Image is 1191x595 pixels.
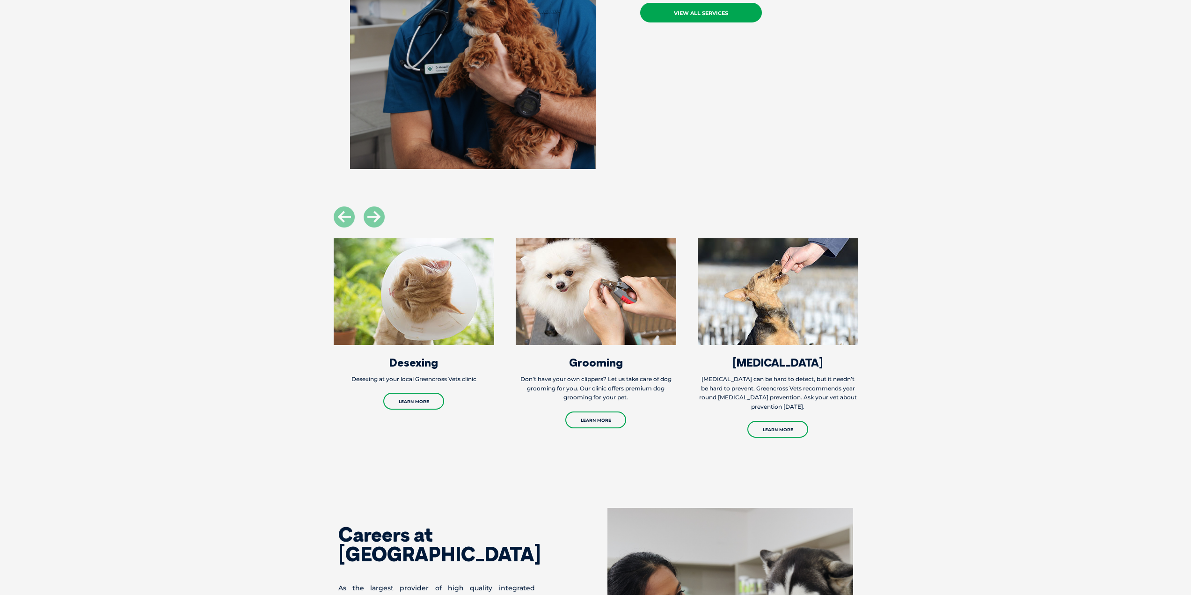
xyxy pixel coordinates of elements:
a: VIEW ALL SERVICES [640,3,762,22]
h2: Careers at [GEOGRAPHIC_DATA] [338,525,535,564]
a: Learn More [565,411,626,428]
h3: Desexing [334,357,494,368]
h3: [MEDICAL_DATA] [698,357,858,368]
p: Don’t have your own clippers? Let us take care of dog grooming for you. Our clinic offers premium... [516,375,676,403]
p: [MEDICAL_DATA] can be hard to detect, but it needn’t be hard to prevent. Greencross Vets recommen... [698,375,858,412]
h3: Grooming [516,357,676,368]
a: Learn More [383,393,444,410]
a: Learn More [747,421,808,438]
p: Desexing at your local Greencross Vets clinic [334,375,494,384]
